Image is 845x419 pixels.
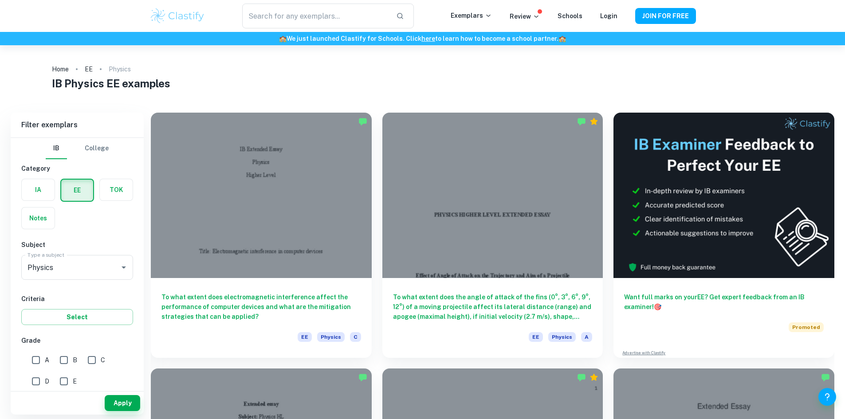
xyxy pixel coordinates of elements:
[105,395,140,411] button: Apply
[52,63,69,75] a: Home
[558,12,582,20] a: Schools
[613,113,834,278] img: Thumbnail
[622,350,665,356] a: Advertise with Clastify
[279,35,287,42] span: 🏫
[161,292,361,321] h6: To what extent does electromagnetic interference affect the performance of computer devices and w...
[22,179,55,200] button: IA
[46,138,109,159] div: Filter type choice
[28,251,64,258] label: Type a subject
[109,64,131,74] p: Physics
[577,373,586,382] img: Marked
[624,292,824,312] h6: Want full marks on your EE ? Get expert feedback from an IB examiner!
[590,117,598,126] div: Premium
[590,373,598,382] div: Premium
[789,322,824,332] span: Promoted
[358,373,367,382] img: Marked
[73,376,77,386] span: E
[2,34,843,43] h6: We just launched Clastify for Schools. Click to learn how to become a school partner.
[242,4,389,28] input: Search for any exemplars...
[21,336,133,345] h6: Grade
[11,113,144,137] h6: Filter exemplars
[85,63,93,75] a: EE
[382,113,603,358] a: To what extent does the angle of attack of the fins (0°, 3°, 6°, 9°, 12°) of a moving projectile ...
[818,388,836,406] button: Help and Feedback
[73,355,77,365] span: B
[558,35,566,42] span: 🏫
[21,240,133,250] h6: Subject
[22,208,55,229] button: Notes
[393,292,593,321] h6: To what extent does the angle of attack of the fins (0°, 3°, 6°, 9°, 12°) of a moving projectile ...
[45,376,49,386] span: D
[46,138,67,159] button: IB
[581,332,592,342] span: A
[613,113,834,358] a: Want full marks on yourEE? Get expert feedback from an IB examiner!PromotedAdvertise with Clastify
[52,75,793,91] h1: IB Physics EE examples
[821,373,830,382] img: Marked
[635,8,696,24] button: JOIN FOR FREE
[350,332,361,342] span: C
[548,332,576,342] span: Physics
[317,332,345,342] span: Physics
[510,12,540,21] p: Review
[101,355,105,365] span: C
[21,294,133,304] h6: Criteria
[85,138,109,159] button: College
[21,309,133,325] button: Select
[577,117,586,126] img: Marked
[358,117,367,126] img: Marked
[151,113,372,358] a: To what extent does electromagnetic interference affect the performance of computer devices and w...
[654,303,661,310] span: 🎯
[21,164,133,173] h6: Category
[61,180,93,201] button: EE
[45,355,49,365] span: A
[298,332,312,342] span: EE
[421,35,435,42] a: here
[451,11,492,20] p: Exemplars
[529,332,543,342] span: EE
[118,261,130,274] button: Open
[100,179,133,200] button: TOK
[149,7,206,25] img: Clastify logo
[600,12,617,20] a: Login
